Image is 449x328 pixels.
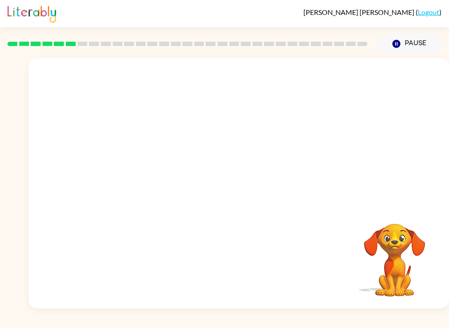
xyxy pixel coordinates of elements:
a: Logout [418,8,439,16]
span: [PERSON_NAME] [PERSON_NAME] [303,8,416,16]
button: Pause [378,34,442,54]
img: Literably [7,4,56,23]
video: Your browser must support playing .mp4 files to use Literably. Please try using another browser. [351,210,438,298]
div: ( ) [303,8,442,16]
